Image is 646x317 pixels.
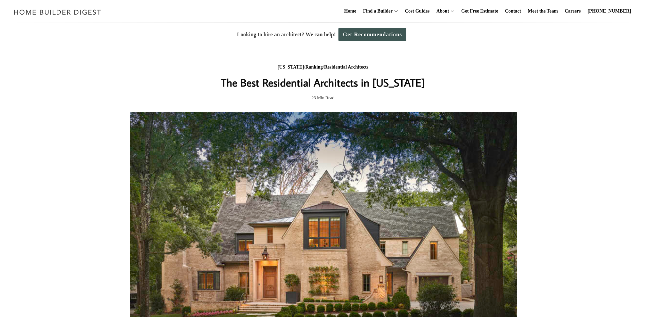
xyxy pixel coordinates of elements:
a: Get Recommendations [338,28,406,41]
a: Contact [502,0,523,22]
a: Cost Guides [402,0,432,22]
a: Residential Architects [324,64,369,70]
a: About [433,0,449,22]
a: [PHONE_NUMBER] [585,0,634,22]
a: [US_STATE] [278,64,304,70]
a: Home [342,0,359,22]
a: Ranking [305,64,322,70]
h1: The Best Residential Architects in [US_STATE] [188,74,459,91]
span: 23 Min Read [312,94,334,101]
img: Home Builder Digest [11,5,104,19]
a: Meet the Team [525,0,561,22]
div: / / [188,63,459,72]
a: Find a Builder [361,0,393,22]
a: Get Free Estimate [459,0,501,22]
a: Careers [562,0,584,22]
